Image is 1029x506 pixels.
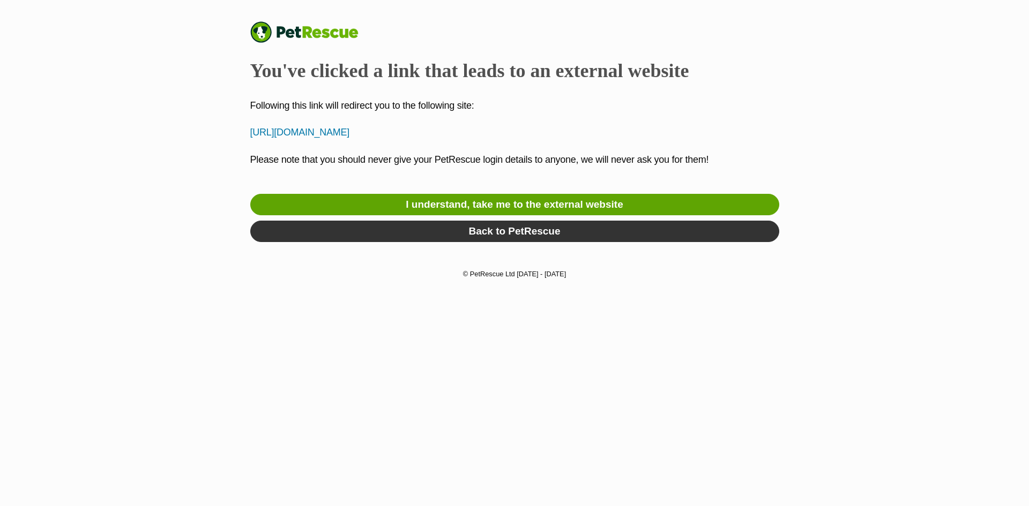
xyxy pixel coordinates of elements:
h2: You've clicked a link that leads to an external website [250,59,779,82]
small: © PetRescue Ltd [DATE] - [DATE] [463,270,566,278]
p: Please note that you should never give your PetRescue login details to anyone, we will never ask ... [250,153,779,182]
a: I understand, take me to the external website [250,194,779,215]
a: Back to PetRescue [250,221,779,242]
p: Following this link will redirect you to the following site: [250,99,779,113]
p: [URL][DOMAIN_NAME] [250,125,779,140]
a: PetRescue [250,21,369,43]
